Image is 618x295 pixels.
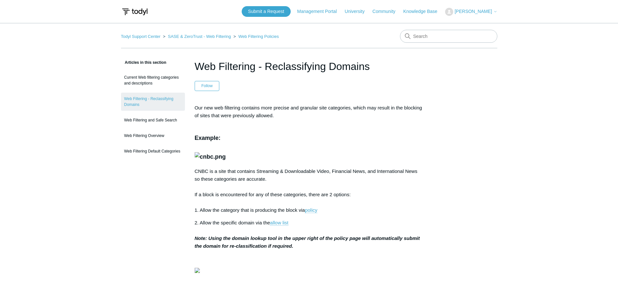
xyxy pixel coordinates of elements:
[195,124,424,162] h3: Example:
[232,34,279,39] li: Web Filtering Policies
[403,8,444,15] a: Knowledge Base
[121,71,185,89] a: Current Web filtering categories and descriptions
[195,59,424,74] h1: Web Filtering - Reclassifying Domains
[195,219,424,250] p: 2. Allow the specific domain via the
[162,34,232,39] li: SASE & ZeroTrust - Web Filtering
[121,93,185,111] a: Web Filtering - Reclassifying Domains
[121,130,185,142] a: Web Filtering Overview
[297,8,343,15] a: Management Portal
[121,34,161,39] a: Todyl Support Center
[195,104,424,119] p: Our new web filtering contains more precise and granular site categories, which may result in the...
[121,60,166,65] span: Articles in this section
[121,145,185,157] a: Web Filtering Default Categories
[195,235,420,249] strong: Note: Using the domain lookup tool in the upper right of the policy page will automatically submi...
[195,81,220,91] button: Follow Article
[305,207,317,213] a: policy
[400,30,497,43] input: Search
[168,34,231,39] a: SASE & ZeroTrust - Web Filtering
[195,152,226,162] img: cnbc.png
[195,167,424,214] p: CNBC is a site that contains Streaming & Downloadable Video, Financial News, and International Ne...
[121,6,149,18] img: Todyl Support Center Help Center home page
[195,268,200,273] img: 34921437180947
[121,114,185,126] a: Web Filtering and Safe Search
[242,6,291,17] a: Submit a Request
[454,9,492,14] span: [PERSON_NAME]
[345,8,371,15] a: University
[270,220,288,226] a: allow list
[121,34,162,39] li: Todyl Support Center
[372,8,402,15] a: Community
[445,8,497,16] button: [PERSON_NAME]
[238,34,279,39] a: Web Filtering Policies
